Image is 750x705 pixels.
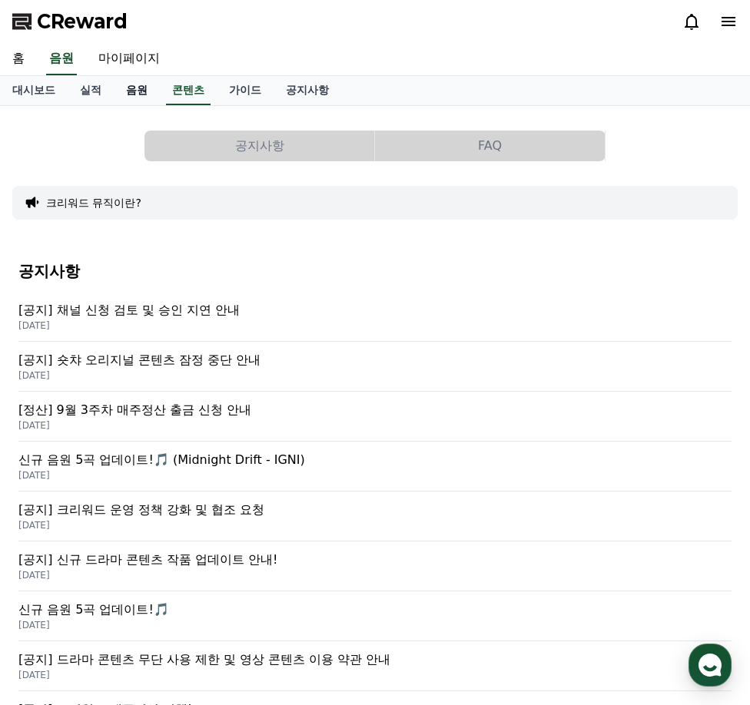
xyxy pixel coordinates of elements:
p: [공지] 숏챠 오리지널 콘텐츠 잠정 중단 안내 [18,351,732,369]
h4: 공지사항 [18,263,732,280]
a: FAQ [375,131,606,161]
p: [공지] 채널 신청 검토 및 승인 지연 안내 [18,301,732,319]
a: 신규 음원 5곡 업데이트!🎵 [DATE] [18,591,732,641]
p: [DATE] [18,619,732,631]
a: 공지사항 [274,76,341,105]
p: [DATE] [18,419,732,432]
a: 음원 [46,43,77,75]
button: FAQ [375,131,605,161]
p: [DATE] [18,669,732,681]
a: [공지] 크리워드 운영 정책 강화 및 협조 요청 [DATE] [18,492,732,541]
p: [공지] 신규 드라마 콘텐츠 작품 업데이트 안내! [18,551,732,569]
span: CReward [37,9,128,34]
a: [정산] 9월 3주차 매주정산 출금 신청 안내 [DATE] [18,392,732,442]
p: [DATE] [18,369,732,382]
p: [공지] 크리워드 운영 정책 강화 및 협조 요청 [18,501,732,519]
a: [공지] 신규 드라마 콘텐츠 작품 업데이트 안내! [DATE] [18,541,732,591]
a: 음원 [114,76,160,105]
a: 홈 [5,487,101,525]
a: [공지] 숏챠 오리지널 콘텐츠 잠정 중단 안내 [DATE] [18,342,732,392]
p: 신규 음원 5곡 업데이트!🎵 [18,601,732,619]
a: 공지사항 [144,131,375,161]
p: [DATE] [18,319,732,332]
a: 콘텐츠 [166,76,211,105]
a: 설정 [198,487,295,525]
span: 홈 [48,510,58,522]
p: [공지] 드라마 콘텐츠 무단 사용 제한 및 영상 콘텐츠 이용 약관 안내 [18,650,732,669]
a: 신규 음원 5곡 업데이트!🎵 (Midnight Drift - IGNI) [DATE] [18,442,732,492]
a: 실적 [68,76,114,105]
p: [정산] 9월 3주차 매주정산 출금 신청 안내 [18,401,732,419]
p: [DATE] [18,469,732,482]
span: 설정 [237,510,256,522]
button: 크리워드 뮤직이란? [46,195,141,210]
p: [DATE] [18,519,732,531]
a: 대화 [101,487,198,525]
a: CReward [12,9,128,34]
a: 마이페이지 [86,43,172,75]
p: 신규 음원 5곡 업데이트!🎵 (Midnight Drift - IGNI) [18,451,732,469]
span: 대화 [141,511,159,523]
button: 공지사항 [144,131,374,161]
a: [공지] 드라마 콘텐츠 무단 사용 제한 및 영상 콘텐츠 이용 약관 안내 [DATE] [18,641,732,691]
a: 가이드 [217,76,274,105]
p: [DATE] [18,569,732,581]
a: [공지] 채널 신청 검토 및 승인 지연 안내 [DATE] [18,292,732,342]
